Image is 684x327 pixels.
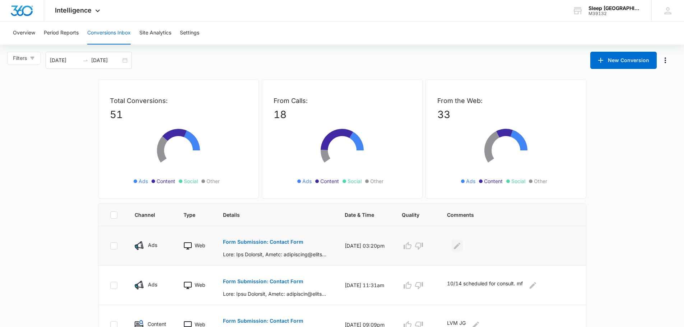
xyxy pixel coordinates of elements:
[183,211,195,219] span: Type
[588,11,641,16] div: account id
[55,6,92,14] span: Intelligence
[135,211,156,219] span: Channel
[437,96,574,106] p: From the Web:
[534,177,547,185] span: Other
[139,22,171,45] button: Site Analytics
[223,290,327,298] p: Lore: Ipsu Dolorsit, Ametc: adipiscin@elits-doeius.tem, Incid: 4086128823, Utl etd m ali enimadm?...
[447,211,564,219] span: Comments
[148,241,157,249] p: Ads
[660,55,671,66] button: Manage Numbers
[302,177,312,185] span: Ads
[223,273,303,290] button: Form Submission: Contact Form
[223,251,327,258] p: Lore: Ips Dolorsit, Ametc: adipiscing@elits.doe, Tempo: 2192665469, Inc utl e dol magnaal?: En, A...
[157,177,175,185] span: Content
[484,177,503,185] span: Content
[44,22,79,45] button: Period Reports
[180,22,199,45] button: Settings
[110,96,247,106] p: Total Conversions:
[345,211,374,219] span: Date & Time
[206,177,220,185] span: Other
[195,242,205,249] p: Web
[336,226,393,266] td: [DATE] 03:20pm
[223,318,303,323] p: Form Submission: Contact Form
[110,107,247,122] p: 51
[274,96,411,106] p: From Calls:
[223,239,303,244] p: Form Submission: Contact Form
[7,52,41,65] button: Filters
[447,280,523,291] p: 10/14 scheduled for consult. mf
[50,56,80,64] input: Start date
[451,240,463,252] button: Edit Comments
[91,56,121,64] input: End date
[336,266,393,305] td: [DATE] 11:31am
[402,211,419,219] span: Quality
[437,107,574,122] p: 33
[223,211,317,219] span: Details
[320,177,339,185] span: Content
[83,57,88,63] span: to
[348,177,362,185] span: Social
[370,177,383,185] span: Other
[223,233,303,251] button: Form Submission: Contact Form
[527,280,539,291] button: Edit Comments
[590,52,657,69] button: New Conversion
[195,281,205,289] p: Web
[13,22,35,45] button: Overview
[83,57,88,63] span: swap-right
[87,22,131,45] button: Conversions Inbox
[588,5,641,11] div: account name
[13,54,27,62] span: Filters
[466,177,475,185] span: Ads
[223,279,303,284] p: Form Submission: Contact Form
[148,281,157,288] p: Ads
[184,177,198,185] span: Social
[511,177,525,185] span: Social
[274,107,411,122] p: 18
[139,177,148,185] span: Ads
